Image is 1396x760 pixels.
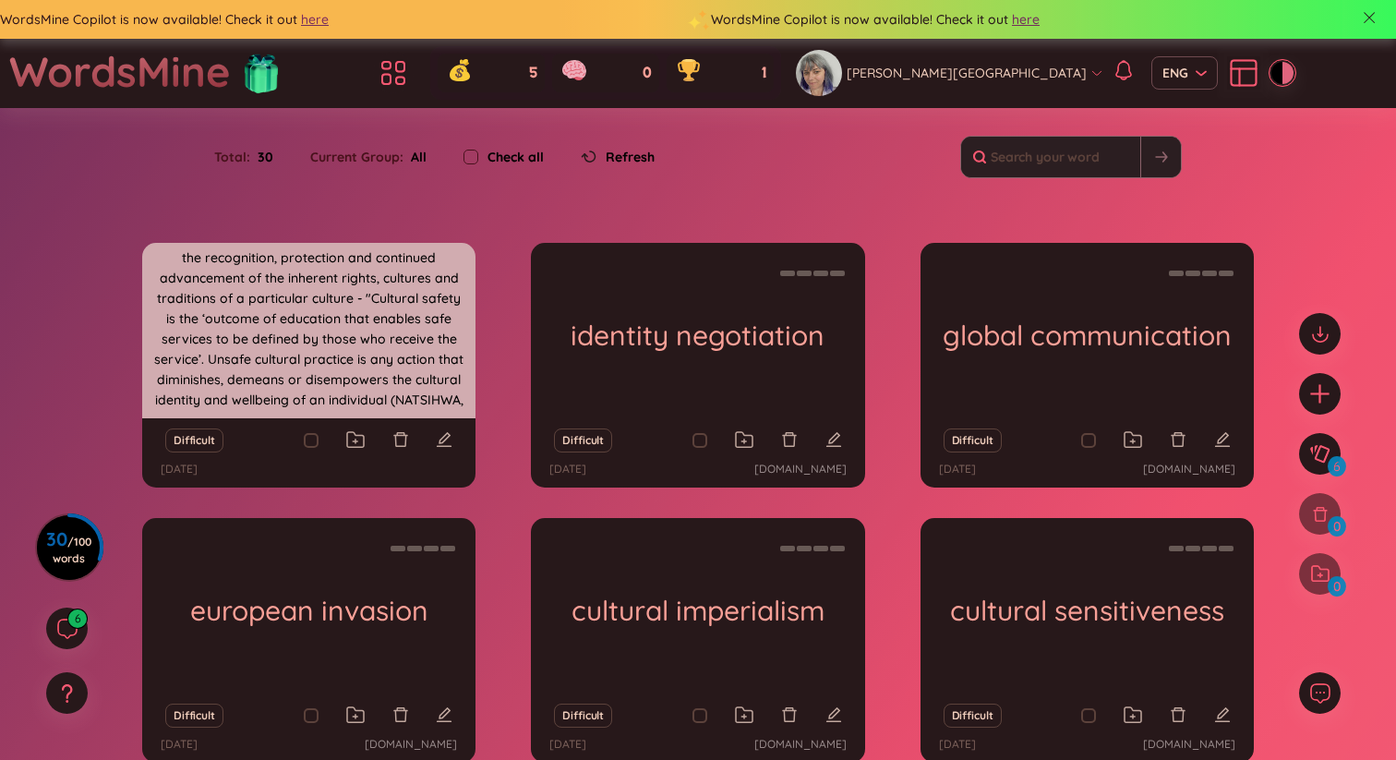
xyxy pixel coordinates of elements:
span: 30 [250,147,273,167]
span: delete [392,431,409,448]
p: [DATE] [161,736,198,754]
p: [DATE] [939,461,976,478]
h1: cultural imperialism [531,595,864,627]
span: plus [1308,382,1331,405]
button: edit [825,428,842,453]
a: [DOMAIN_NAME] [1143,461,1235,478]
a: WordsMine [9,39,231,104]
span: delete [781,706,798,723]
h1: european invasion [142,595,475,627]
span: here [296,9,324,30]
button: Difficult [554,428,612,452]
button: edit [1214,703,1231,729]
span: edit [436,706,452,723]
span: 5 [529,63,537,83]
span: Refresh [606,147,655,167]
button: delete [781,428,798,453]
button: Difficult [944,428,1002,452]
span: 1 [762,63,766,83]
p: [DATE] [161,461,198,478]
div: the recognition, protection and continued advancement of the inherent rights, cultures and tradit... [151,247,466,414]
div: Total : [214,138,292,176]
h1: global communication [921,320,1254,352]
span: 0 [643,63,652,83]
span: ENG [1162,64,1207,82]
button: delete [781,703,798,729]
img: flashSalesIcon.a7f4f837.png [243,45,280,101]
a: avatar [796,50,847,96]
span: / 100 words [53,535,91,565]
img: avatar [796,50,842,96]
button: Difficult [165,704,223,728]
h1: identity negotiation [531,320,864,352]
a: [DOMAIN_NAME] [365,736,457,754]
button: edit [436,428,452,453]
p: [DATE] [549,736,586,754]
button: Difficult [554,704,612,728]
span: delete [1170,706,1186,723]
span: edit [825,706,842,723]
button: edit [1214,428,1231,453]
button: Difficult [165,428,223,452]
sup: 6 [68,609,87,628]
button: Difficult [944,704,1002,728]
p: [DATE] [939,736,976,754]
span: [PERSON_NAME][GEOGRAPHIC_DATA] [847,63,1087,83]
span: edit [436,431,452,448]
input: Search your word [961,137,1140,177]
span: delete [781,431,798,448]
span: 6 [75,611,80,625]
p: [DATE] [549,461,586,478]
h3: 30 [46,532,91,565]
a: [DOMAIN_NAME] [1143,736,1235,754]
button: delete [1170,703,1186,729]
span: All [403,149,427,165]
label: Check all [487,147,544,167]
span: delete [392,706,409,723]
span: edit [825,431,842,448]
h1: cultural sensitiveness [921,595,1254,627]
button: edit [825,703,842,729]
button: delete [1170,428,1186,453]
span: delete [1170,431,1186,448]
a: [DOMAIN_NAME] [754,461,847,478]
button: delete [392,428,409,453]
span: edit [1214,706,1231,723]
span: edit [1214,431,1231,448]
a: [DOMAIN_NAME] [754,736,847,754]
button: edit [436,703,452,729]
span: here [1007,9,1035,30]
div: Current Group : [292,138,445,176]
button: delete [392,703,409,729]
